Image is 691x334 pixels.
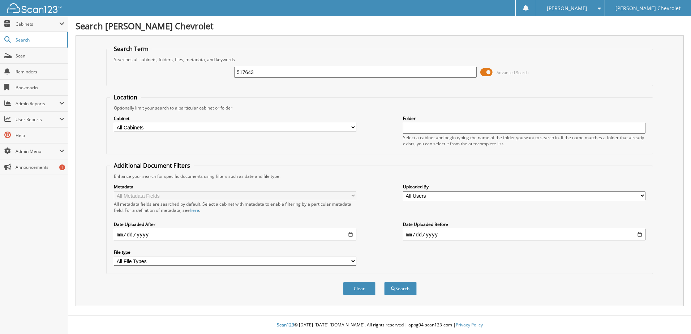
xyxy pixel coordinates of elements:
[110,93,141,101] legend: Location
[16,85,64,91] span: Bookmarks
[114,201,356,213] div: All metadata fields are searched by default. Select a cabinet with metadata to enable filtering b...
[403,115,645,121] label: Folder
[497,70,529,75] span: Advanced Search
[343,282,375,295] button: Clear
[403,134,645,147] div: Select a cabinet and begin typing the name of the folder you want to search in. If the name match...
[16,116,59,123] span: User Reports
[16,37,63,43] span: Search
[110,45,152,53] legend: Search Term
[403,184,645,190] label: Uploaded By
[190,207,199,213] a: here
[547,6,587,10] span: [PERSON_NAME]
[110,105,649,111] div: Optionally limit your search to a particular cabinet or folder
[110,162,194,170] legend: Additional Document Filters
[403,229,645,240] input: end
[403,221,645,227] label: Date Uploaded Before
[110,56,649,63] div: Searches all cabinets, folders, files, metadata, and keywords
[114,249,356,255] label: File type
[114,115,356,121] label: Cabinet
[114,229,356,240] input: start
[68,316,691,334] div: © [DATE]-[DATE] [DOMAIN_NAME]. All rights reserved | appg04-scan123-com |
[16,148,59,154] span: Admin Menu
[16,132,64,138] span: Help
[7,3,61,13] img: scan123-logo-white.svg
[384,282,417,295] button: Search
[277,322,294,328] span: Scan123
[59,164,65,170] div: 1
[16,100,59,107] span: Admin Reports
[16,69,64,75] span: Reminders
[16,164,64,170] span: Announcements
[456,322,483,328] a: Privacy Policy
[110,173,649,179] div: Enhance your search for specific documents using filters such as date and file type.
[615,6,681,10] span: [PERSON_NAME] Chevrolet
[655,299,691,334] iframe: Chat Widget
[114,184,356,190] label: Metadata
[114,221,356,227] label: Date Uploaded After
[76,20,684,32] h1: Search [PERSON_NAME] Chevrolet
[16,21,59,27] span: Cabinets
[16,53,64,59] span: Scan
